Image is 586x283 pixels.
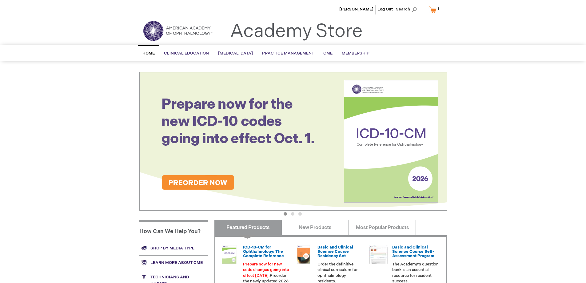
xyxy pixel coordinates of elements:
[139,255,208,270] a: Learn more about CME
[339,7,373,12] a: [PERSON_NAME]
[164,51,209,56] span: Clinical Education
[142,51,155,56] span: Home
[220,245,238,264] img: 0120008u_42.png
[139,241,208,255] a: Shop by media type
[291,212,294,216] button: 2 of 3
[139,220,208,241] h1: How Can We Help You?
[396,3,419,15] span: Search
[214,220,282,235] a: Featured Products
[284,212,287,216] button: 1 of 3
[392,245,434,259] a: Basic and Clinical Science Course Self-Assessment Program
[243,262,289,278] font: Prepare now for new code changes going into effect [DATE].
[218,51,253,56] span: [MEDICAL_DATA]
[317,245,353,259] a: Basic and Clinical Science Course Residency Set
[323,51,333,56] span: CME
[342,51,369,56] span: Membership
[298,212,302,216] button: 3 of 3
[369,245,388,264] img: bcscself_20.jpg
[437,6,439,11] span: 1
[294,245,313,264] img: 02850963u_47.png
[377,7,393,12] a: Log Out
[243,245,284,259] a: ICD-10-CM for Ophthalmology: The Complete Reference
[349,220,416,235] a: Most Popular Products
[262,51,314,56] span: Practice Management
[230,20,363,42] a: Academy Store
[281,220,349,235] a: New Products
[428,4,443,15] a: 1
